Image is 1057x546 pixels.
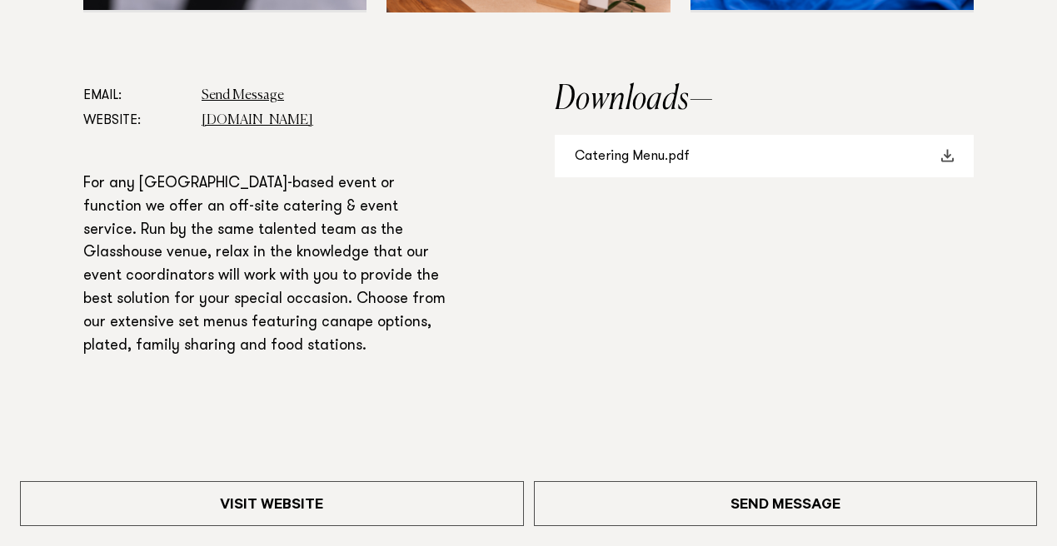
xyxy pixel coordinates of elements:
[83,173,447,359] p: For any [GEOGRAPHIC_DATA]-based event or function we offer an off-site catering & event service. ...
[202,89,284,102] a: Send Message
[20,481,524,526] a: Visit Website
[202,114,313,127] a: [DOMAIN_NAME]
[555,83,974,117] h2: Downloads
[83,83,188,108] dt: Email:
[555,135,974,177] a: Catering Menu.pdf
[534,481,1038,526] a: Send Message
[83,108,188,133] dt: Website:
